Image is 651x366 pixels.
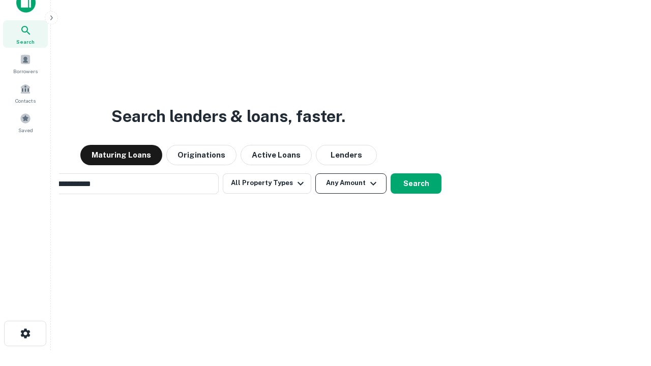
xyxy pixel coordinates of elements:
span: Contacts [15,97,36,105]
button: Search [391,173,441,194]
a: Contacts [3,79,48,107]
button: Originations [166,145,236,165]
h3: Search lenders & loans, faster. [111,104,345,129]
span: Saved [18,126,33,134]
button: All Property Types [223,173,311,194]
span: Search [16,38,35,46]
button: Lenders [316,145,377,165]
iframe: Chat Widget [600,285,651,333]
a: Borrowers [3,50,48,77]
button: Maturing Loans [80,145,162,165]
span: Borrowers [13,67,38,75]
a: Search [3,20,48,48]
button: Active Loans [241,145,312,165]
button: Any Amount [315,173,387,194]
a: Saved [3,109,48,136]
